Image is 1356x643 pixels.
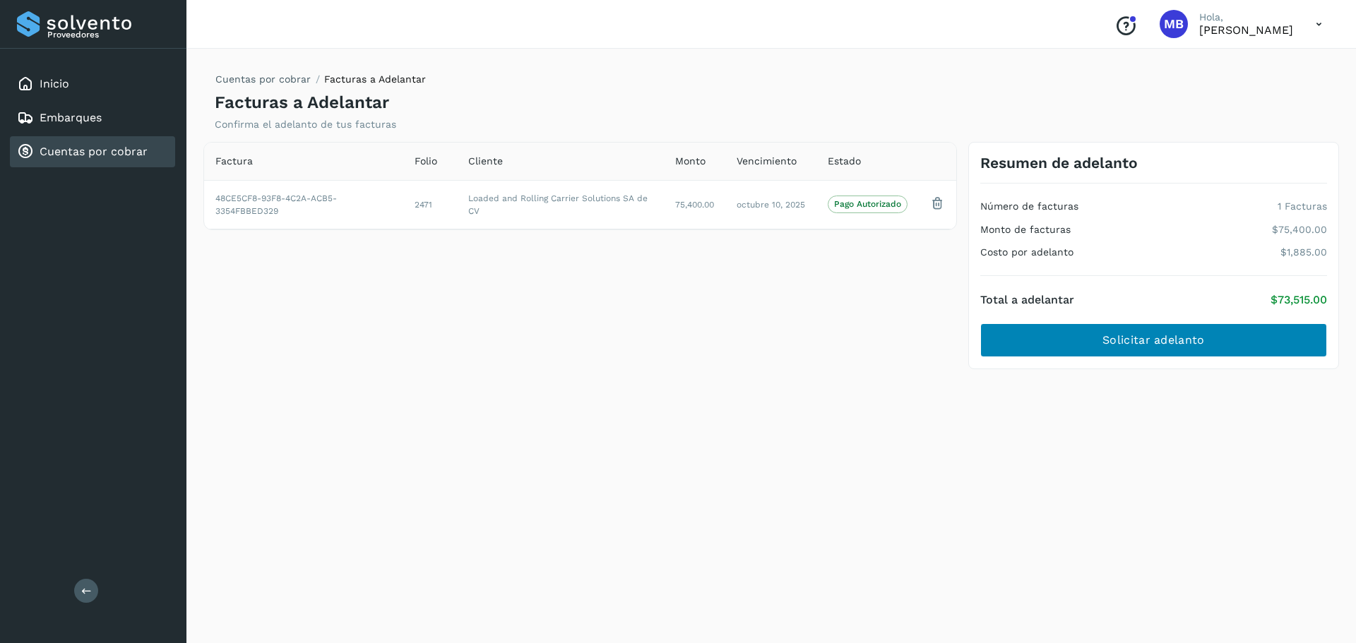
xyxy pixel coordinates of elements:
[47,30,169,40] p: Proveedores
[980,323,1327,357] button: Solicitar adelanto
[980,224,1071,236] h4: Monto de facturas
[10,136,175,167] div: Cuentas por cobrar
[1278,200,1327,212] p: 1 Facturas
[980,293,1074,306] h4: Total a adelantar
[403,180,457,229] td: 2471
[215,72,426,92] nav: breadcrumb
[215,92,389,113] h4: Facturas a Adelantar
[215,73,311,85] a: Cuentas por cobrar
[980,246,1073,258] h4: Costo por adelanto
[324,73,426,85] span: Facturas a Adelantar
[215,119,396,131] p: Confirma el adelanto de tus facturas
[737,154,797,169] span: Vencimiento
[980,200,1078,212] h4: Número de facturas
[10,68,175,100] div: Inicio
[828,154,861,169] span: Estado
[980,154,1138,172] h3: Resumen de adelanto
[215,154,253,169] span: Factura
[40,145,148,158] a: Cuentas por cobrar
[457,180,664,229] td: Loaded and Rolling Carrier Solutions SA de CV
[415,154,437,169] span: Folio
[675,154,706,169] span: Monto
[40,111,102,124] a: Embarques
[40,77,69,90] a: Inicio
[675,200,714,210] span: 75,400.00
[1199,23,1293,37] p: MOISES BONILLA FLORES
[737,200,805,210] span: octubre 10, 2025
[1280,246,1327,258] p: $1,885.00
[468,154,503,169] span: Cliente
[1271,293,1327,306] p: $73,515.00
[1199,11,1293,23] p: Hola,
[1272,224,1327,236] p: $75,400.00
[204,180,403,229] td: 48CE5CF8-93F8-4C2A-ACB5-3354FBBED329
[10,102,175,133] div: Embarques
[834,199,901,209] p: Pago Autorizado
[1102,332,1204,348] span: Solicitar adelanto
